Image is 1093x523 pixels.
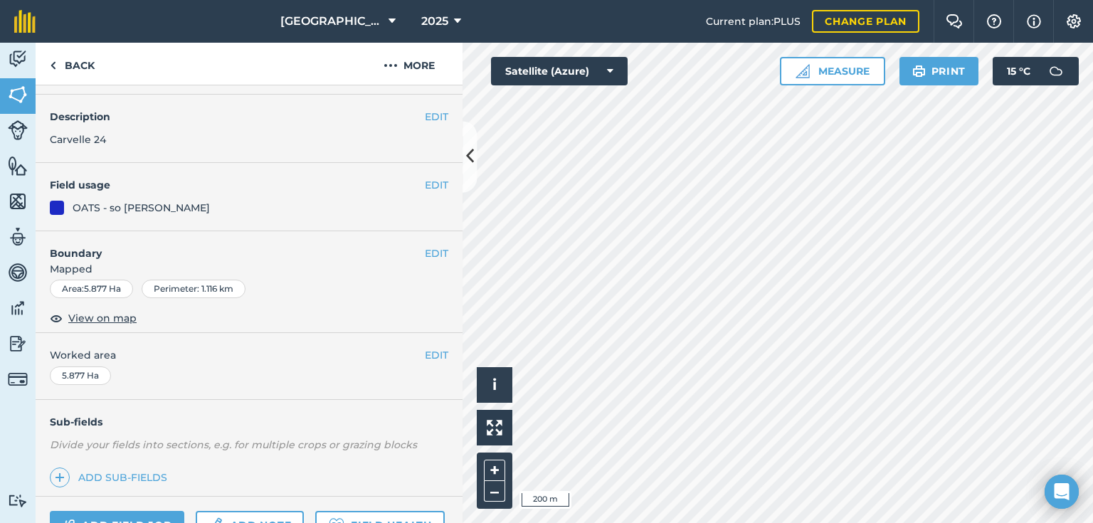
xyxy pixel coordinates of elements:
[36,231,425,261] h4: Boundary
[50,310,63,327] img: svg+xml;base64,PHN2ZyB4bWxucz0iaHR0cDovL3d3dy53My5vcmcvMjAwMC9zdmciIHdpZHRoPSIxOCIgaGVpZ2h0PSIyNC...
[8,191,28,212] img: svg+xml;base64,PHN2ZyB4bWxucz0iaHR0cDovL3d3dy53My5vcmcvMjAwMC9zdmciIHdpZHRoPSI1NiIgaGVpZ2h0PSI2MC...
[487,420,502,435] img: Four arrows, one pointing top left, one top right, one bottom right and the last bottom left
[780,57,885,85] button: Measure
[50,310,137,327] button: View on map
[68,310,137,326] span: View on map
[899,57,979,85] button: Print
[55,469,65,486] img: svg+xml;base64,PHN2ZyB4bWxucz0iaHR0cDovL3d3dy53My5vcmcvMjAwMC9zdmciIHdpZHRoPSIxNCIgaGVpZ2h0PSIyNC...
[912,63,926,80] img: svg+xml;base64,PHN2ZyB4bWxucz0iaHR0cDovL3d3dy53My5vcmcvMjAwMC9zdmciIHdpZHRoPSIxOSIgaGVpZ2h0PSIyNC...
[1065,14,1082,28] img: A cog icon
[986,14,1003,28] img: A question mark icon
[8,226,28,248] img: svg+xml;base64,PD94bWwgdmVyc2lvbj0iMS4wIiBlbmNvZGluZz0idXRmLTgiPz4KPCEtLSBHZW5lcmF0b3I6IEFkb2JlIE...
[50,177,425,193] h4: Field usage
[36,261,463,277] span: Mapped
[50,280,133,298] div: Area : 5.877 Ha
[993,57,1079,85] button: 15 °C
[280,13,383,30] span: [GEOGRAPHIC_DATA]
[477,367,512,403] button: i
[492,376,497,393] span: i
[812,10,919,33] a: Change plan
[50,57,56,74] img: svg+xml;base64,PHN2ZyB4bWxucz0iaHR0cDovL3d3dy53My5vcmcvMjAwMC9zdmciIHdpZHRoPSI5IiBoZWlnaHQ9IjI0Ii...
[356,43,463,85] button: More
[8,262,28,283] img: svg+xml;base64,PD94bWwgdmVyc2lvbj0iMS4wIiBlbmNvZGluZz0idXRmLTgiPz4KPCEtLSBHZW5lcmF0b3I6IEFkb2JlIE...
[484,460,505,481] button: +
[421,13,448,30] span: 2025
[50,438,417,451] em: Divide your fields into sections, e.g. for multiple crops or grazing blocks
[425,347,448,363] button: EDIT
[1027,13,1041,30] img: svg+xml;base64,PHN2ZyB4bWxucz0iaHR0cDovL3d3dy53My5vcmcvMjAwMC9zdmciIHdpZHRoPSIxNyIgaGVpZ2h0PSIxNy...
[8,48,28,70] img: svg+xml;base64,PD94bWwgdmVyc2lvbj0iMS4wIiBlbmNvZGluZz0idXRmLTgiPz4KPCEtLSBHZW5lcmF0b3I6IEFkb2JlIE...
[8,155,28,176] img: svg+xml;base64,PHN2ZyB4bWxucz0iaHR0cDovL3d3dy53My5vcmcvMjAwMC9zdmciIHdpZHRoPSI1NiIgaGVpZ2h0PSI2MC...
[73,200,210,216] div: OATS - so [PERSON_NAME]
[8,120,28,140] img: svg+xml;base64,PD94bWwgdmVyc2lvbj0iMS4wIiBlbmNvZGluZz0idXRmLTgiPz4KPCEtLSBHZW5lcmF0b3I6IEFkb2JlIE...
[8,297,28,319] img: svg+xml;base64,PD94bWwgdmVyc2lvbj0iMS4wIiBlbmNvZGluZz0idXRmLTgiPz4KPCEtLSBHZW5lcmF0b3I6IEFkb2JlIE...
[1045,475,1079,509] div: Open Intercom Messenger
[14,10,36,33] img: fieldmargin Logo
[1007,57,1030,85] span: 15 ° C
[50,347,448,363] span: Worked area
[142,280,245,298] div: Perimeter : 1.116 km
[50,467,173,487] a: Add sub-fields
[491,57,628,85] button: Satellite (Azure)
[36,414,463,430] h4: Sub-fields
[50,133,106,146] span: Carvelle 24
[50,366,111,385] div: 5.877 Ha
[8,84,28,105] img: svg+xml;base64,PHN2ZyB4bWxucz0iaHR0cDovL3d3dy53My5vcmcvMjAwMC9zdmciIHdpZHRoPSI1NiIgaGVpZ2h0PSI2MC...
[946,14,963,28] img: Two speech bubbles overlapping with the left bubble in the forefront
[796,64,810,78] img: Ruler icon
[425,109,448,125] button: EDIT
[706,14,801,29] span: Current plan : PLUS
[36,43,109,85] a: Back
[425,245,448,261] button: EDIT
[8,369,28,389] img: svg+xml;base64,PD94bWwgdmVyc2lvbj0iMS4wIiBlbmNvZGluZz0idXRmLTgiPz4KPCEtLSBHZW5lcmF0b3I6IEFkb2JlIE...
[1042,57,1070,85] img: svg+xml;base64,PD94bWwgdmVyc2lvbj0iMS4wIiBlbmNvZGluZz0idXRmLTgiPz4KPCEtLSBHZW5lcmF0b3I6IEFkb2JlIE...
[425,177,448,193] button: EDIT
[8,494,28,507] img: svg+xml;base64,PD94bWwgdmVyc2lvbj0iMS4wIiBlbmNvZGluZz0idXRmLTgiPz4KPCEtLSBHZW5lcmF0b3I6IEFkb2JlIE...
[50,109,448,125] h4: Description
[8,333,28,354] img: svg+xml;base64,PD94bWwgdmVyc2lvbj0iMS4wIiBlbmNvZGluZz0idXRmLTgiPz4KPCEtLSBHZW5lcmF0b3I6IEFkb2JlIE...
[484,481,505,502] button: –
[384,57,398,74] img: svg+xml;base64,PHN2ZyB4bWxucz0iaHR0cDovL3d3dy53My5vcmcvMjAwMC9zdmciIHdpZHRoPSIyMCIgaGVpZ2h0PSIyNC...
